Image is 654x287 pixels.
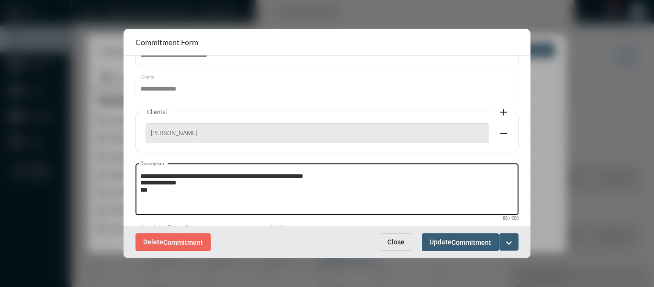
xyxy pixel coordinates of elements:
[135,233,211,251] button: DeleteCommitment
[142,108,172,115] label: Clients:
[451,239,491,246] span: Commitment
[380,233,412,251] button: Close
[387,238,405,246] span: Close
[135,37,198,46] h2: Commitment Form
[163,239,203,246] span: Commitment
[143,238,203,246] span: Delete
[498,106,509,118] mat-icon: add
[503,237,515,249] mat-icon: expand_more
[422,233,499,251] button: UpdateCommitment
[429,238,491,246] span: Update
[498,128,509,139] mat-icon: remove
[503,216,519,221] mat-hint: 88 / 200
[151,129,484,137] span: [PERSON_NAME]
